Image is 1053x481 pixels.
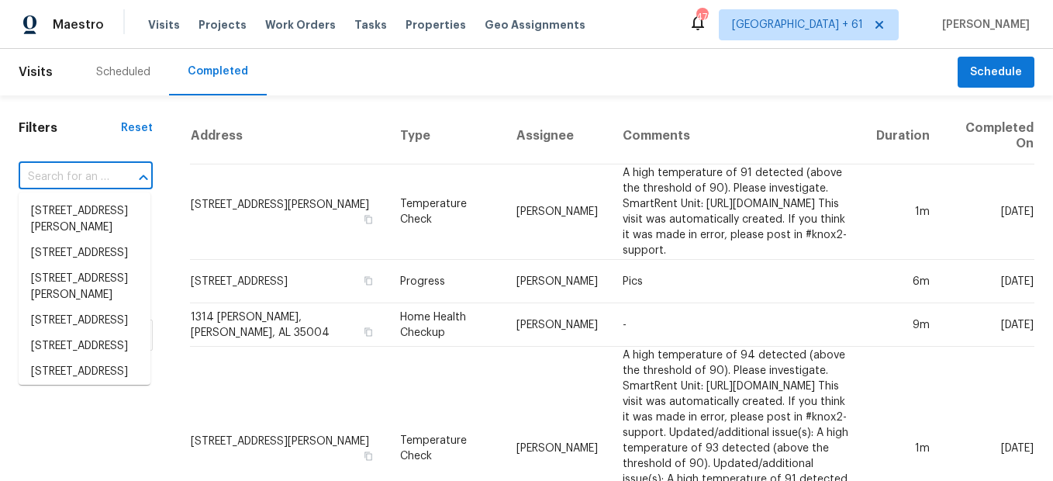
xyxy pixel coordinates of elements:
[388,260,505,303] td: Progress
[958,57,1034,88] button: Schedule
[388,108,505,164] th: Type
[265,17,336,33] span: Work Orders
[504,303,610,347] td: [PERSON_NAME]
[696,9,707,25] div: 470
[354,19,387,30] span: Tasks
[190,260,388,303] td: [STREET_ADDRESS]
[19,165,109,189] input: Search for an address...
[19,120,121,136] h1: Filters
[190,303,388,347] td: 1314 [PERSON_NAME], [PERSON_NAME], AL 35004
[190,164,388,260] td: [STREET_ADDRESS][PERSON_NAME]
[199,17,247,33] span: Projects
[19,199,150,240] li: [STREET_ADDRESS][PERSON_NAME]
[361,213,375,227] button: Copy Address
[504,108,610,164] th: Assignee
[53,17,104,33] span: Maestro
[504,164,610,260] td: [PERSON_NAME]
[864,303,942,347] td: 9m
[188,64,248,79] div: Completed
[864,164,942,260] td: 1m
[148,17,180,33] span: Visits
[19,334,150,359] li: [STREET_ADDRESS]
[942,260,1034,303] td: [DATE]
[388,164,505,260] td: Temperature Check
[19,55,53,89] span: Visits
[610,108,864,164] th: Comments
[96,64,150,80] div: Scheduled
[361,274,375,288] button: Copy Address
[864,108,942,164] th: Duration
[406,17,466,33] span: Properties
[504,260,610,303] td: [PERSON_NAME]
[361,325,375,339] button: Copy Address
[942,164,1034,260] td: [DATE]
[485,17,585,33] span: Geo Assignments
[936,17,1030,33] span: [PERSON_NAME]
[864,260,942,303] td: 6m
[610,164,864,260] td: A high temperature of 91 detected (above the threshold of 90). Please investigate. SmartRent Unit...
[19,308,150,334] li: [STREET_ADDRESS]
[942,303,1034,347] td: [DATE]
[388,303,505,347] td: Home Health Checkup
[19,359,150,385] li: [STREET_ADDRESS]
[121,120,153,136] div: Reset
[970,63,1022,82] span: Schedule
[190,108,388,164] th: Address
[133,167,154,189] button: Close
[19,240,150,266] li: [STREET_ADDRESS]
[732,17,863,33] span: [GEOGRAPHIC_DATA] + 61
[942,108,1034,164] th: Completed On
[19,266,150,308] li: [STREET_ADDRESS][PERSON_NAME]
[610,260,864,303] td: Pics
[361,449,375,463] button: Copy Address
[610,303,864,347] td: -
